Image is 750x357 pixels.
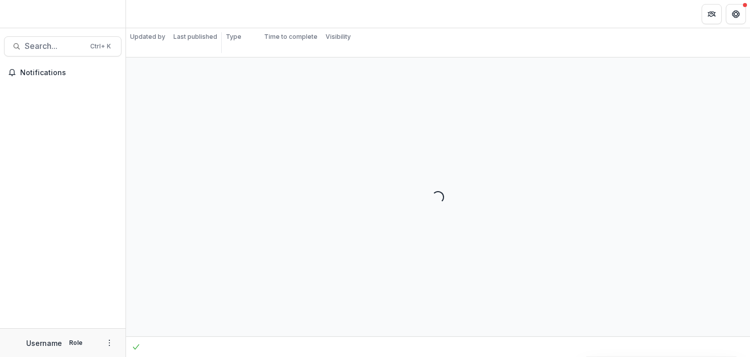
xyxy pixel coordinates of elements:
[264,32,318,41] p: Time to complete
[26,338,62,348] p: Username
[702,4,722,24] button: Partners
[4,36,121,56] button: Search...
[326,32,351,41] p: Visibility
[20,69,117,77] span: Notifications
[726,4,746,24] button: Get Help
[103,337,115,349] button: More
[173,32,217,41] p: Last published
[226,32,241,41] p: Type
[25,41,84,51] span: Search...
[4,65,121,81] button: Notifications
[88,41,113,52] div: Ctrl + K
[130,32,165,41] p: Updated by
[66,338,86,347] p: Role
